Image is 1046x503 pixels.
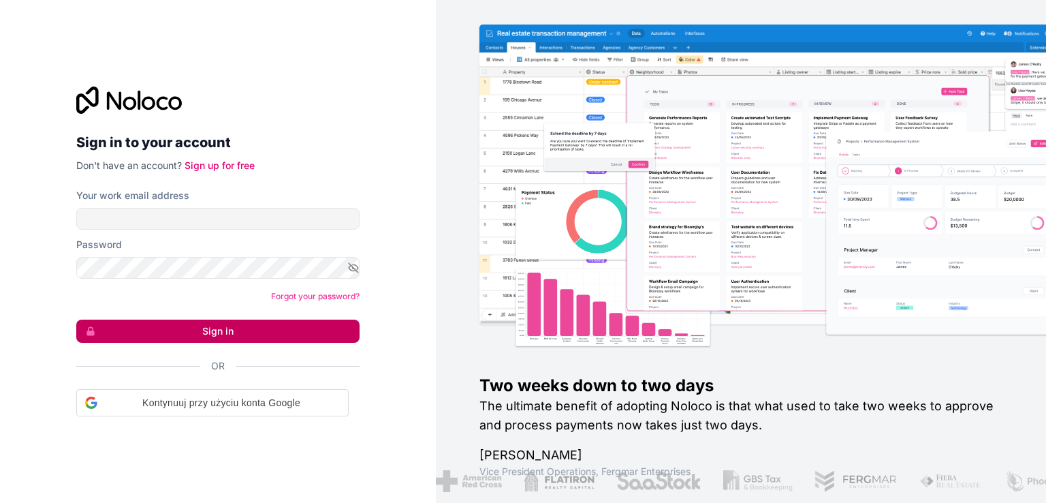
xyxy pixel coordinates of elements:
[479,397,1002,435] h2: The ultimate benefit of adopting Noloco is that what used to take two weeks to approve and proces...
[271,291,360,301] a: Forgot your password?
[616,470,702,492] img: /assets/saastock-C6Zbiodz.png
[479,446,1002,465] h1: [PERSON_NAME]
[436,470,502,492] img: /assets/american-red-cross-BAupjrZR.png
[76,389,349,416] div: Kontynuuj przy użyciu konta Google
[103,396,340,410] span: Kontynuuj przy użyciu konta Google
[814,470,898,492] img: /assets/fergmar-CudnrXN5.png
[211,359,225,373] span: Or
[76,208,360,230] input: Email address
[76,257,360,279] input: Password
[919,470,983,492] img: /assets/fiera-fwj2N5v4.png
[76,189,189,202] label: Your work email address
[76,130,360,155] h2: Sign in to your account
[76,320,360,343] button: Sign in
[479,375,1002,397] h1: Two weeks down to two days
[479,465,1002,478] h1: Vice President Operations , Fergmar Enterprises
[185,159,255,171] a: Sign up for free
[524,470,595,492] img: /assets/flatiron-C8eUkumj.png
[76,238,122,251] label: Password
[723,470,793,492] img: /assets/gbstax-C-GtDUiK.png
[76,159,182,171] span: Don't have an account?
